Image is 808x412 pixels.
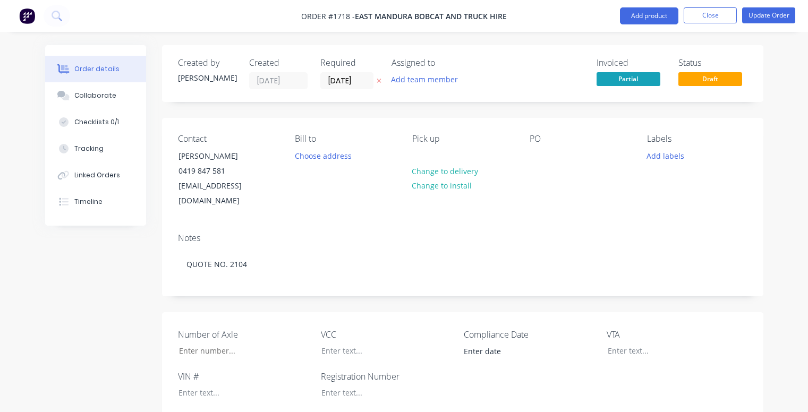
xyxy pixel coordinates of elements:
[406,164,484,178] button: Change to delivery
[178,370,311,383] label: VIN #
[678,72,742,85] span: Draft
[178,134,278,144] div: Contact
[684,7,737,23] button: Close
[295,134,395,144] div: Bill to
[178,58,236,68] div: Created by
[45,109,146,135] button: Checklists 0/1
[74,144,104,153] div: Tracking
[178,149,267,164] div: [PERSON_NAME]
[464,328,597,341] label: Compliance Date
[320,58,379,68] div: Required
[412,134,513,144] div: Pick up
[301,11,355,21] span: Order #1718 -
[74,170,120,180] div: Linked Orders
[74,64,120,74] div: Order details
[178,233,747,243] div: Notes
[321,328,454,341] label: VCC
[641,148,690,162] button: Add labels
[406,178,478,193] button: Change to install
[530,134,630,144] div: PO
[74,117,119,127] div: Checklists 0/1
[178,178,267,208] div: [EMAIL_ADDRESS][DOMAIN_NAME]
[45,135,146,162] button: Tracking
[392,72,464,87] button: Add team member
[178,72,236,83] div: [PERSON_NAME]
[170,343,310,359] input: Enter number...
[647,134,747,144] div: Labels
[620,7,678,24] button: Add product
[45,162,146,188] button: Linked Orders
[456,344,589,359] input: Enter date
[607,328,739,341] label: VTA
[169,148,276,209] div: [PERSON_NAME]0419 847 581[EMAIL_ADDRESS][DOMAIN_NAME]
[678,58,747,68] div: Status
[74,197,103,207] div: Timeline
[392,58,498,68] div: Assigned to
[178,328,311,341] label: Number of Axle
[249,58,308,68] div: Created
[45,188,146,215] button: Timeline
[45,56,146,82] button: Order details
[385,72,463,87] button: Add team member
[178,164,267,178] div: 0419 847 581
[178,248,747,280] div: QUOTE NO. 2104
[597,58,666,68] div: Invoiced
[289,148,357,162] button: Choose address
[74,91,116,100] div: Collaborate
[19,8,35,24] img: Factory
[742,7,795,23] button: Update Order
[355,11,507,21] span: EAST MANDURA BOBCAT AND TRUCK HIRE
[321,370,454,383] label: Registration Number
[597,72,660,85] span: Partial
[45,82,146,109] button: Collaborate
